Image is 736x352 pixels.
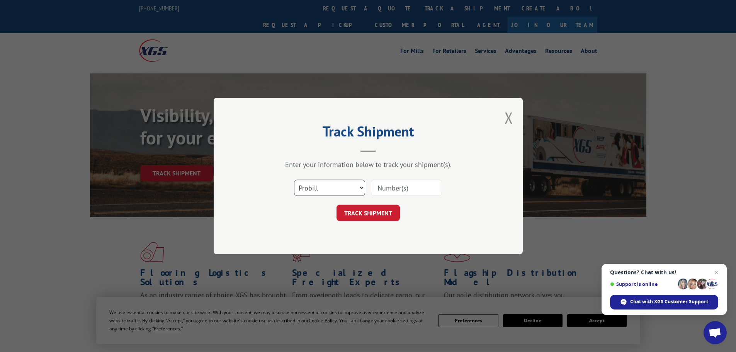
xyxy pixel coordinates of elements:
[337,205,400,221] button: TRACK SHIPMENT
[371,180,442,196] input: Number(s)
[630,298,708,305] span: Chat with XGS Customer Support
[252,126,484,141] h2: Track Shipment
[704,321,727,344] div: Open chat
[252,160,484,169] div: Enter your information below to track your shipment(s).
[610,269,718,275] span: Questions? Chat with us!
[712,268,721,277] span: Close chat
[505,107,513,128] button: Close modal
[610,295,718,309] div: Chat with XGS Customer Support
[610,281,675,287] span: Support is online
